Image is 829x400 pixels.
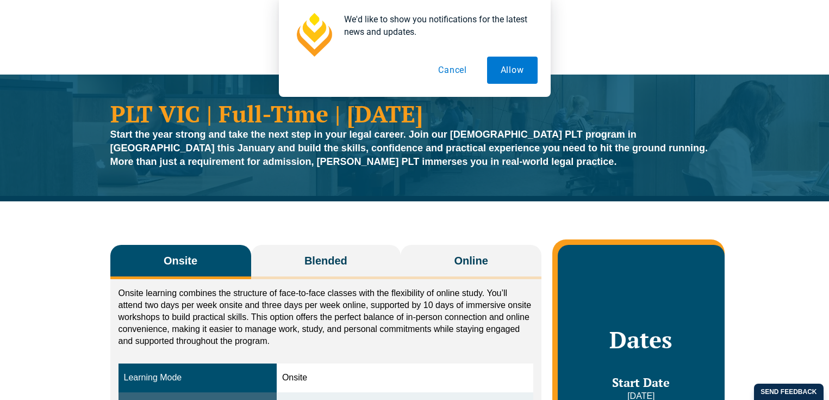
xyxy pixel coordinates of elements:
button: Cancel [425,57,481,84]
div: Onsite [282,372,528,384]
strong: Start the year strong and take the next step in your legal career. Join our [DEMOGRAPHIC_DATA] PL... [110,129,708,167]
div: We'd like to show you notifications for the latest news and updates. [335,13,538,38]
span: Blended [304,253,347,268]
div: Learning Mode [124,372,271,384]
button: Allow [487,57,538,84]
span: Onsite [164,253,197,268]
span: Online [454,253,488,268]
h2: Dates [569,326,713,353]
h1: PLT VIC | Full-Time | [DATE] [110,102,719,125]
p: Onsite learning combines the structure of face-to-face classes with the flexibility of online stu... [119,287,534,347]
img: notification icon [292,13,335,57]
span: Start Date [612,374,670,390]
